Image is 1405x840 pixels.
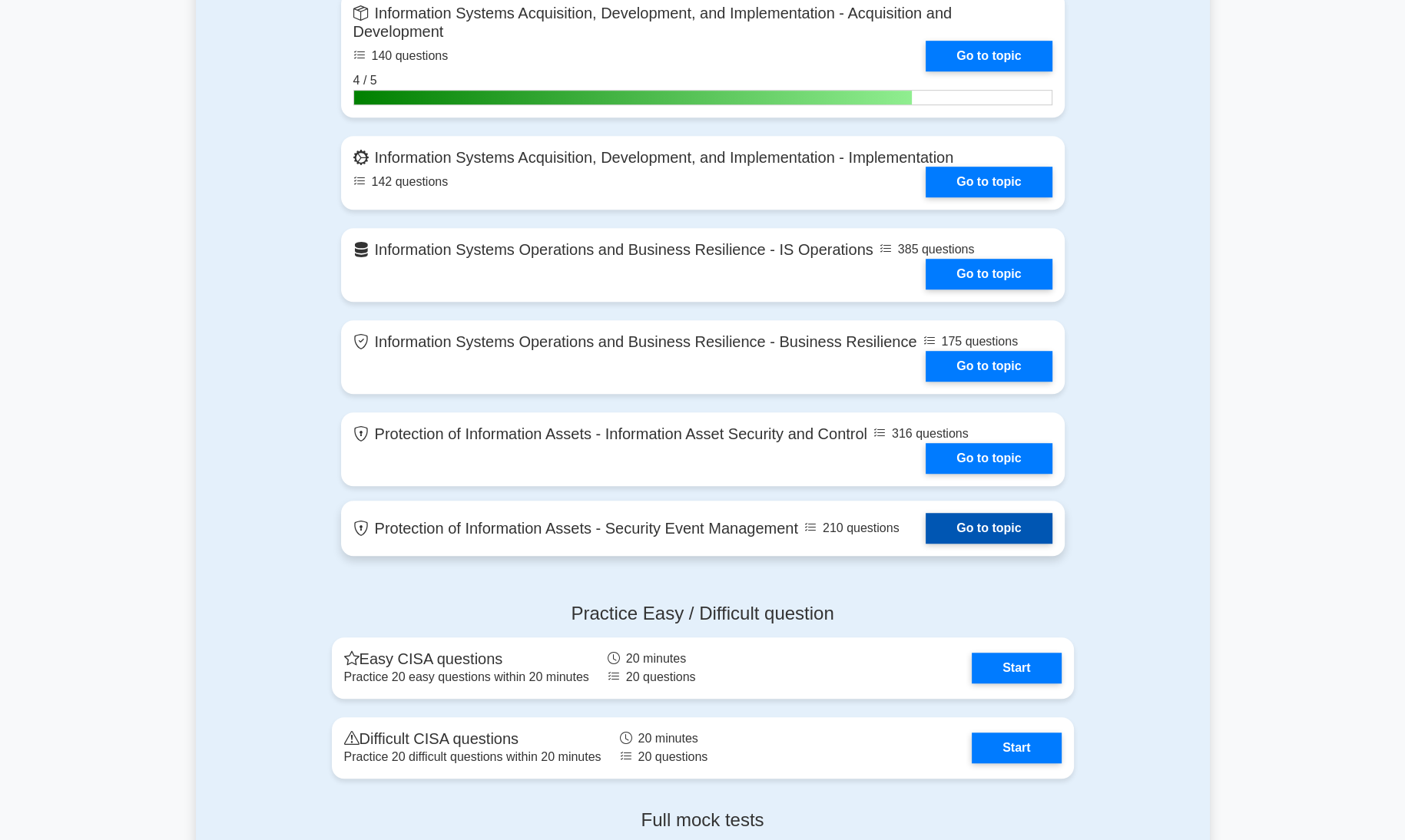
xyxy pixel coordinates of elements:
[332,603,1074,625] h4: Practice Easy / Difficult question
[332,809,1074,832] h4: Full mock tests
[926,351,1052,382] a: Go to topic
[926,443,1052,474] a: Go to topic
[926,259,1052,289] a: Go to topic
[926,513,1052,544] a: Go to topic
[926,41,1052,71] a: Go to topic
[926,167,1052,197] a: Go to topic
[972,653,1061,683] a: Start
[972,733,1061,763] a: Start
